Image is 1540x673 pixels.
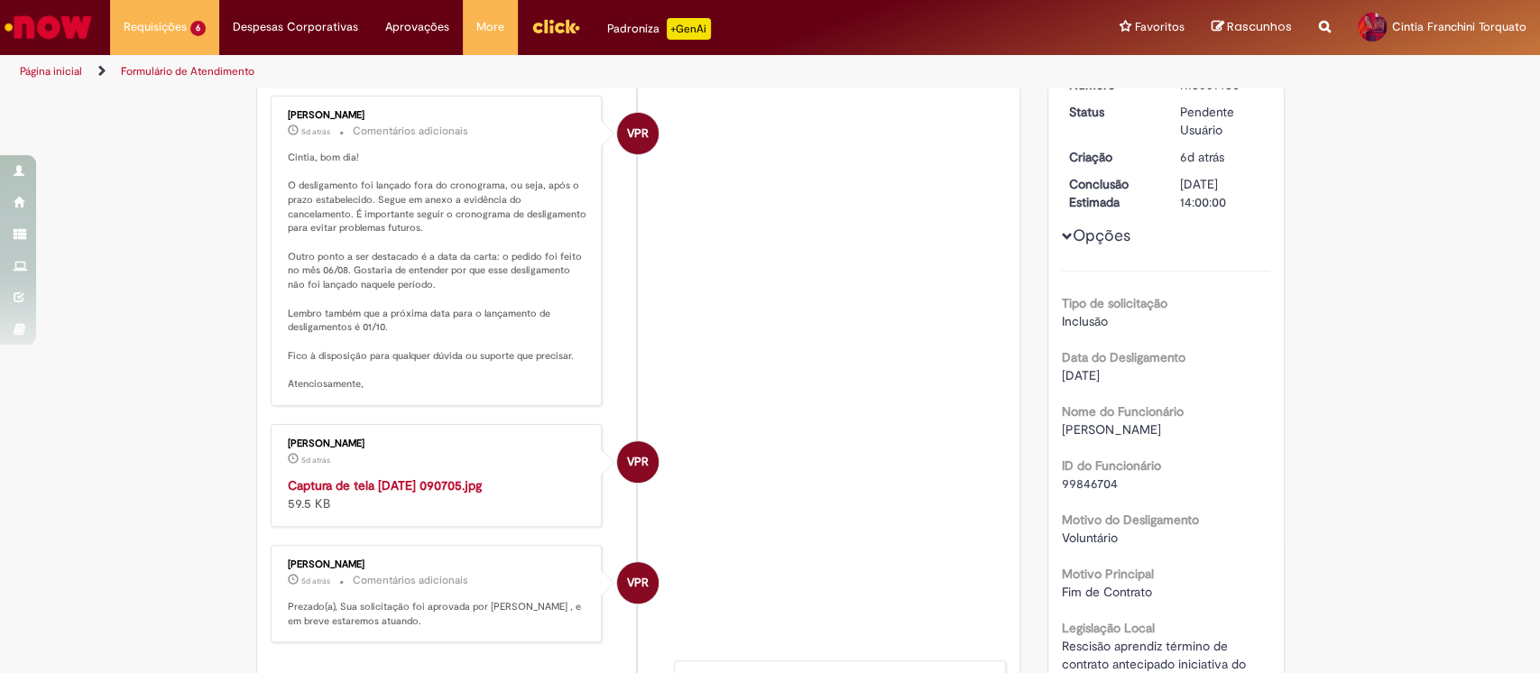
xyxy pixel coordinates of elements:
[190,21,206,36] span: 6
[1212,19,1292,36] a: Rascunhos
[1056,103,1167,121] dt: Status
[1062,530,1118,546] span: Voluntário
[1062,566,1154,582] b: Motivo Principal
[288,110,588,121] div: [PERSON_NAME]
[1227,18,1292,35] span: Rascunhos
[288,438,588,449] div: [PERSON_NAME]
[20,64,82,78] a: Página inicial
[121,64,254,78] a: Formulário de Atendimento
[531,13,580,40] img: click_logo_yellow_360x200.png
[301,455,330,466] span: 5d atrás
[301,576,330,586] time: 25/09/2025 06:56:39
[1062,475,1118,492] span: 99846704
[617,441,659,483] div: Vanessa Paiva Ribeiro
[2,9,95,45] img: ServiceNow
[617,562,659,604] div: Vanessa Paiva Ribeiro
[1062,367,1100,383] span: [DATE]
[1180,103,1264,139] div: Pendente Usuário
[1062,584,1152,600] span: Fim de Contrato
[385,18,449,36] span: Aprovações
[617,113,659,154] div: Vanessa Paiva Ribeiro
[1062,620,1155,636] b: Legislação Local
[301,455,330,466] time: 25/09/2025 09:12:23
[301,576,330,586] span: 5d atrás
[627,561,649,604] span: VPR
[1392,19,1526,34] span: Cintia Franchini Torquato
[1062,349,1185,365] b: Data do Desligamento
[1180,175,1264,211] div: [DATE] 14:00:00
[1062,313,1108,329] span: Inclusão
[1056,148,1167,166] dt: Criação
[607,18,711,40] div: Padroniza
[124,18,187,36] span: Requisições
[1056,175,1167,211] dt: Conclusão Estimada
[288,476,588,512] div: 59.5 KB
[627,112,649,155] span: VPR
[301,126,330,137] span: 5d atrás
[288,559,588,570] div: [PERSON_NAME]
[14,55,1013,88] ul: Trilhas de página
[1062,295,1167,311] b: Tipo de solicitação
[288,477,482,493] a: Captura de tela [DATE] 090705.jpg
[627,440,649,484] span: VPR
[1062,403,1184,419] b: Nome do Funcionário
[667,18,711,40] p: +GenAi
[288,600,588,628] p: Prezado(a), Sua solicitação foi aprovada por [PERSON_NAME] , e em breve estaremos atuando.
[1062,457,1161,474] b: ID do Funcionário
[1180,149,1224,165] time: 24/09/2025 08:27:39
[353,573,468,588] small: Comentários adicionais
[233,18,358,36] span: Despesas Corporativas
[1180,148,1264,166] div: 24/09/2025 08:27:39
[288,151,588,392] p: Cintia, bom dia! O desligamento foi lançado fora do cronograma, ou seja, após o prazo estabelecid...
[1062,512,1199,528] b: Motivo do Desligamento
[1180,149,1224,165] span: 6d atrás
[1062,421,1161,438] span: [PERSON_NAME]
[353,124,468,139] small: Comentários adicionais
[301,126,330,137] time: 25/09/2025 09:13:30
[476,18,504,36] span: More
[1135,18,1185,36] span: Favoritos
